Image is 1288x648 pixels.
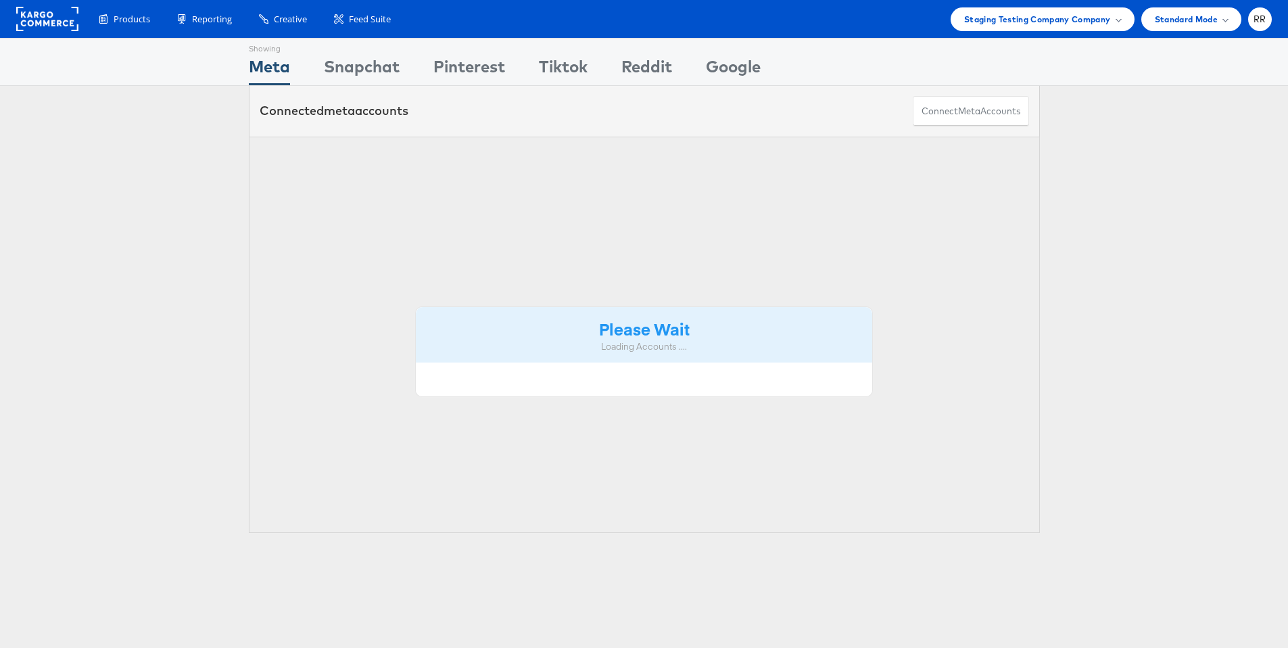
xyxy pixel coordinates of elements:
[913,96,1029,126] button: ConnectmetaAccounts
[958,105,980,118] span: meta
[1155,12,1218,26] span: Standard Mode
[324,103,355,118] span: meta
[706,55,761,85] div: Google
[114,13,150,26] span: Products
[249,39,290,55] div: Showing
[433,55,505,85] div: Pinterest
[621,55,672,85] div: Reddit
[964,12,1111,26] span: Staging Testing Company Company
[1254,15,1266,24] span: RR
[260,102,408,120] div: Connected accounts
[249,55,290,85] div: Meta
[192,13,232,26] span: Reporting
[349,13,391,26] span: Feed Suite
[599,317,690,340] strong: Please Wait
[324,55,400,85] div: Snapchat
[426,340,863,353] div: Loading Accounts ....
[274,13,307,26] span: Creative
[539,55,588,85] div: Tiktok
